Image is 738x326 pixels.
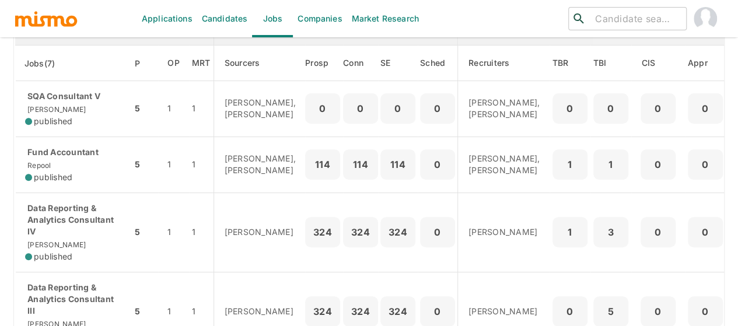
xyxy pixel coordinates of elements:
p: 324 [385,303,411,320]
p: [PERSON_NAME], [PERSON_NAME] [468,153,540,176]
p: 324 [385,224,411,240]
p: 324 [348,303,373,320]
th: Recruiters [458,45,550,81]
p: Fund Accountant [25,146,123,158]
span: [PERSON_NAME] [25,240,86,249]
p: 324 [310,224,335,240]
p: 0 [598,100,624,117]
p: 1 [557,156,583,173]
th: Sent Emails [378,45,418,81]
p: 0 [645,303,671,320]
span: published [34,171,72,183]
p: 0 [425,303,450,320]
span: Repool [25,161,51,170]
td: 5 [132,192,158,272]
p: 0 [310,100,335,117]
p: Data Reporting & Analytics Consultant III [25,282,123,317]
span: published [34,115,72,127]
p: 0 [425,224,450,240]
span: published [34,251,72,262]
p: 0 [645,224,671,240]
th: Priority [132,45,158,81]
p: 114 [385,156,411,173]
p: 0 [645,156,671,173]
p: [PERSON_NAME], [PERSON_NAME] [225,153,296,176]
td: 1 [158,136,189,192]
p: SQA Consultant V [25,90,123,102]
th: To Be Reviewed [550,45,590,81]
p: 1 [598,156,624,173]
th: Market Research Total [189,45,214,81]
th: To Be Interviewed [590,45,631,81]
td: 1 [189,192,214,272]
p: [PERSON_NAME] [468,226,540,238]
p: 0 [692,224,718,240]
th: Client Interview Scheduled [631,45,685,81]
p: [PERSON_NAME] [225,306,296,317]
p: 0 [557,100,583,117]
th: Sched [418,45,458,81]
span: [PERSON_NAME] [25,105,86,114]
th: Open Positions [158,45,189,81]
p: 0 [692,100,718,117]
td: 1 [189,136,214,192]
td: 5 [132,136,158,192]
p: 0 [348,100,373,117]
td: 1 [189,81,214,137]
p: 0 [692,303,718,320]
p: 324 [310,303,335,320]
p: [PERSON_NAME], [PERSON_NAME] [225,97,296,120]
p: [PERSON_NAME], [PERSON_NAME] [468,97,540,120]
p: 0 [557,303,583,320]
th: Approved [685,45,726,81]
td: 1 [158,81,189,137]
p: 0 [692,156,718,173]
p: 0 [645,100,671,117]
p: 114 [348,156,373,173]
th: Connections [343,45,378,81]
span: Jobs(7) [25,57,71,71]
p: [PERSON_NAME] [225,226,296,238]
img: logo [14,10,78,27]
p: 5 [598,303,624,320]
p: 3 [598,224,624,240]
p: 0 [425,156,450,173]
th: Prospects [305,45,343,81]
p: 0 [385,100,411,117]
img: Maia Reyes [694,7,717,30]
p: [PERSON_NAME] [468,306,540,317]
p: 324 [348,224,373,240]
td: 5 [132,81,158,137]
p: 1 [557,224,583,240]
p: 0 [425,100,450,117]
span: P [135,57,155,71]
td: 1 [158,192,189,272]
input: Candidate search [590,10,681,27]
th: Sourcers [214,45,305,81]
p: 114 [310,156,335,173]
p: Data Reporting & Analytics Consultant IV [25,202,123,237]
